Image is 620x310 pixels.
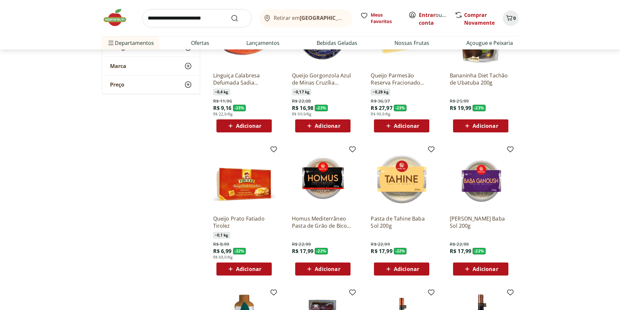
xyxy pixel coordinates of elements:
[216,119,272,132] button: Adicionar
[374,119,429,132] button: Adicionar
[394,105,407,111] span: - 23 %
[102,57,200,75] button: Marca
[233,248,246,254] span: - 22 %
[394,248,407,254] span: - 22 %
[450,72,512,86] a: Bananinha Diet Tachão de Ubatuba 200g
[453,119,508,132] button: Adicionar
[394,39,429,47] a: Nossas Frutas
[236,266,261,272] span: Adicionar
[213,232,230,238] span: ~ 0,1 kg
[315,248,328,254] span: - 22 %
[371,248,392,255] span: R$ 17,99
[213,215,275,229] a: Queijo Prato Fatiado Tirolez
[107,35,115,51] button: Menu
[473,105,486,111] span: - 23 %
[315,105,328,111] span: - 23 %
[503,10,518,26] button: Carrinho
[450,215,512,229] a: [PERSON_NAME] Baba Sol 200g
[295,263,351,276] button: Adicionar
[292,241,311,248] span: R$ 22,99
[317,39,357,47] a: Bebidas Geladas
[419,11,448,27] span: ou
[213,72,275,86] a: Linguiça Calabresa Defumada Sadia Perdigão
[110,63,126,69] span: Marca
[371,89,390,95] span: ~ 0,28 kg
[213,98,232,104] span: R$ 11,96
[371,12,401,25] span: Meus Favoritos
[394,266,419,272] span: Adicionar
[216,263,272,276] button: Adicionar
[450,241,469,248] span: R$ 22,99
[274,15,346,21] span: Retirar em
[315,266,340,272] span: Adicionar
[450,248,471,255] span: R$ 17,99
[419,11,435,19] a: Entrar
[360,12,401,25] a: Meus Favoritos
[473,266,498,272] span: Adicionar
[371,148,433,210] img: Pasta de Tahine Baba Sol 200g
[453,263,508,276] button: Adicionar
[300,14,409,21] b: [GEOGRAPHIC_DATA]/[GEOGRAPHIC_DATA]
[213,241,229,248] span: R$ 8,99
[213,104,232,112] span: R$ 9,16
[292,98,311,104] span: R$ 22,08
[292,215,354,229] a: Homus Mediterrâneo Pasta de Grão de Bico Baba Sol 200g
[292,112,312,117] span: R$ 99,9/Kg
[213,255,233,260] span: R$ 69,9/Kg
[191,39,209,47] a: Ofertas
[513,15,516,21] span: 0
[371,112,391,117] span: R$ 99,9/Kg
[371,104,392,112] span: R$ 27,97
[374,263,429,276] button: Adicionar
[102,75,200,94] button: Preço
[464,11,495,26] a: Comprar Novamente
[450,148,512,210] img: Baba Ganoush Baba Sol 200g
[236,123,261,128] span: Adicionar
[292,89,311,95] span: ~ 0,17 kg
[371,215,433,229] a: Pasta de Tahine Baba Sol 200g
[102,8,134,27] img: Hortifruti
[292,72,354,86] a: Queijo Gorgonzola Azul de Minas Cruzília Unidade
[213,112,233,117] span: R$ 22,9/Kg
[371,98,390,104] span: R$ 36,37
[259,9,352,27] button: Retirar em[GEOGRAPHIC_DATA]/[GEOGRAPHIC_DATA]
[110,81,124,88] span: Preço
[450,98,469,104] span: R$ 25,99
[466,39,513,47] a: Açougue e Peixaria
[213,248,232,255] span: R$ 6,99
[371,241,390,248] span: R$ 22,99
[107,35,154,51] span: Departamentos
[419,11,455,26] a: Criar conta
[450,104,471,112] span: R$ 19,99
[473,123,498,128] span: Adicionar
[292,248,313,255] span: R$ 17,99
[394,123,419,128] span: Adicionar
[246,39,280,47] a: Lançamentos
[142,9,252,27] input: search
[233,105,246,111] span: - 23 %
[315,123,340,128] span: Adicionar
[292,148,354,210] img: Homus Mediterrâneo Pasta de Grão de Bico Baba Sol 200g
[231,14,246,22] button: Submit Search
[295,119,351,132] button: Adicionar
[213,89,230,95] span: ~ 0,4 kg
[473,248,486,254] span: - 22 %
[371,72,433,86] a: Queijo Parmesão Reserva Fracionado [GEOGRAPHIC_DATA]
[213,148,275,210] img: Queijo Prato Fatiado Tirolez
[292,104,313,112] span: R$ 16,98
